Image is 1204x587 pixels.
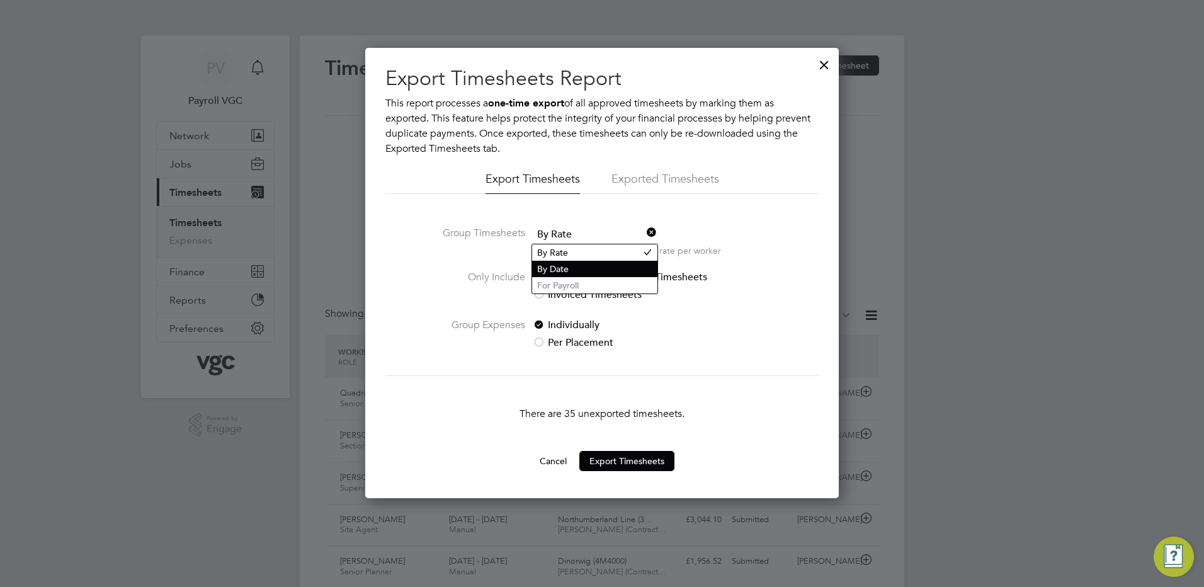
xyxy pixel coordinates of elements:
li: For Payroll [532,277,657,293]
label: Group Timesheets [431,225,525,254]
button: Cancel [530,451,577,471]
p: This report processes a of all approved timesheets by marking them as exported. This feature help... [385,96,819,156]
span: By Rate [533,225,657,244]
li: By Date [532,261,657,277]
b: one-time export [488,97,564,109]
li: Export Timesheets [486,171,580,194]
button: Export Timesheets [579,451,674,471]
button: Engage Resource Center [1154,537,1194,577]
li: Exported Timesheets [611,171,719,194]
label: Invoiced Timesheets [533,287,744,302]
label: Only Include [431,270,525,302]
p: There are 35 unexported timesheets. [385,406,819,421]
li: By Rate [532,244,657,261]
label: Group Expenses [431,317,525,350]
label: Individually [533,317,744,333]
h2: Export Timesheets Report [385,66,819,92]
label: Per Placement [533,335,744,350]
